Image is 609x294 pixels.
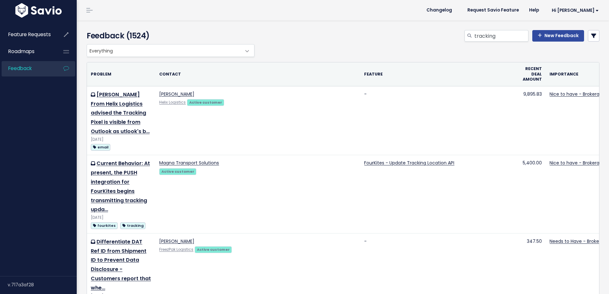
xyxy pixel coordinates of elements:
[552,8,599,13] span: Hi [PERSON_NAME]
[544,5,604,15] a: Hi [PERSON_NAME]
[519,62,546,86] th: Recent deal amount
[91,238,151,291] a: Differentiate DAT Ref ID from Shipment ID to Prevent Data Disclosure - Customers report that whe…
[8,31,51,38] span: Feature Requests
[91,214,152,221] div: [DATE]
[91,160,150,213] a: Current Behavior: At present, the PUSH integration for FourKites begins transmitting tracking upda…
[159,100,186,105] a: Helix Logistics
[187,99,224,105] a: Active customer
[2,27,53,42] a: Feature Requests
[159,160,219,166] a: Magna Transport Solutions
[195,246,232,252] a: Active customer
[474,30,528,42] input: Search feedback...
[462,5,524,15] a: Request Savio Feature
[155,62,360,86] th: Contact
[161,169,194,174] strong: Active customer
[159,238,194,244] a: [PERSON_NAME]
[519,155,546,233] td: 5,400.00
[91,222,118,229] span: fourkites
[360,62,519,86] th: Feature
[91,136,152,143] div: [DATE]
[91,91,150,135] a: [PERSON_NAME] From Helix Logistics advised the Tracking Pixel is visible from Outlook as utlook's b…
[87,30,251,42] h4: Feedback (1524)
[364,160,454,166] a: FourKites - Update Tracking Location API
[197,247,230,252] strong: Active customer
[189,100,222,105] strong: Active customer
[532,30,584,42] a: New Feedback
[524,5,544,15] a: Help
[8,48,35,55] span: Roadmaps
[8,65,32,72] span: Feedback
[87,44,254,57] span: Everything
[8,276,77,293] div: v.717a3af28
[159,91,194,97] a: [PERSON_NAME]
[2,44,53,59] a: Roadmaps
[91,144,110,151] span: email
[519,86,546,155] td: 9,895.83
[91,221,118,229] a: fourkites
[159,247,193,252] a: FreezPak Logistics
[360,86,519,155] td: -
[159,168,196,174] a: Active customer
[91,143,110,151] a: email
[120,222,145,229] span: tracking
[2,61,53,76] a: Feedback
[426,8,452,12] span: Changelog
[120,221,145,229] a: tracking
[87,44,241,57] span: Everything
[87,62,155,86] th: Problem
[14,3,63,18] img: logo-white.9d6f32f41409.svg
